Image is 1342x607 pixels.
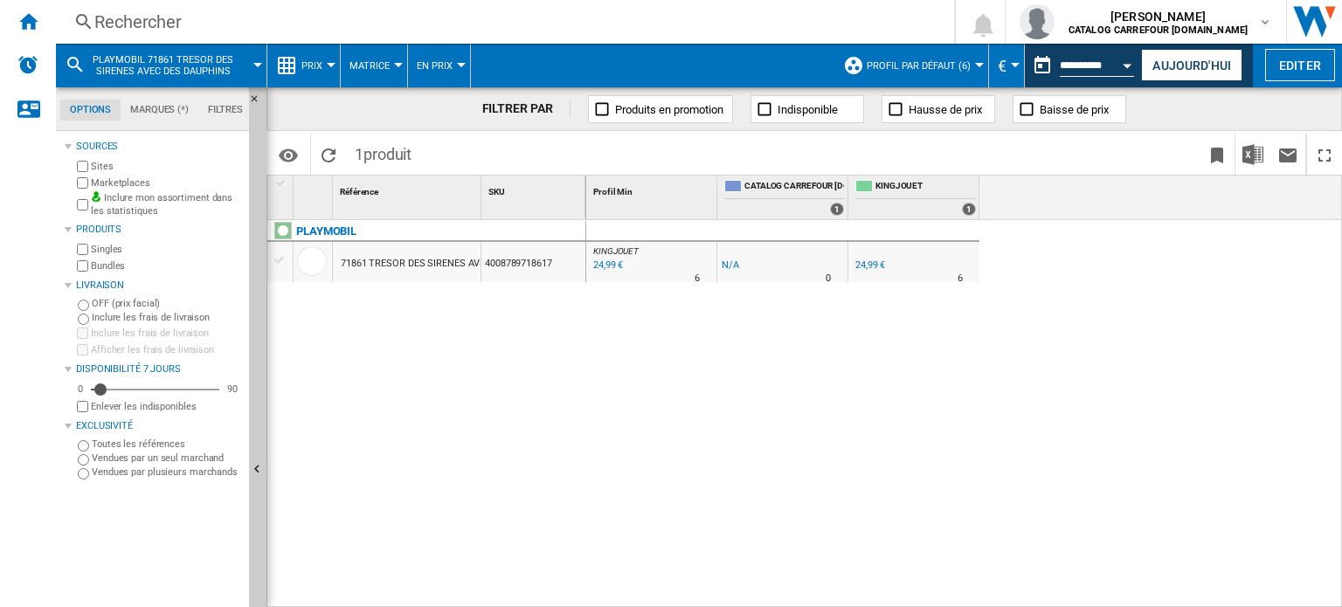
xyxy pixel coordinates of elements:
[92,452,242,465] label: Vendues par un seul marchand
[615,103,723,116] span: Produits en promotion
[485,176,585,203] div: Sort None
[1013,95,1126,123] button: Baisse de prix
[92,297,242,310] label: OFF (prix facial)
[593,187,633,197] span: Profil Min
[363,145,412,163] span: produit
[77,177,88,189] input: Marketplaces
[91,400,242,413] label: Enlever les indisponibles
[590,176,716,203] div: Profil Min Sort None
[1025,48,1060,83] button: md-calendar
[481,242,585,282] div: 4008789718617
[830,203,844,216] div: 1 offers sold by CATALOG CARREFOUR JOUET.FR
[1141,49,1242,81] button: Aujourd'hui
[336,176,481,203] div: Sort None
[1200,134,1235,175] button: Créer un favoris
[590,176,716,203] div: Sort None
[77,344,88,355] input: Afficher les frais de livraison
[909,103,982,116] span: Hausse de prix
[882,95,995,123] button: Hausse de prix
[78,314,89,325] input: Inclure les frais de livraison
[77,260,88,272] input: Bundles
[91,176,242,190] label: Marketplaces
[867,60,971,72] span: Profil par défaut (6)
[78,468,89,479] input: Vendues par plusieurs marchands
[91,243,242,256] label: Singles
[1270,134,1305,175] button: Envoyer ce rapport par email
[91,191,242,218] label: Inclure mon assortiment dans les statistiques
[91,259,242,272] label: Bundles
[1307,134,1342,175] button: Plein écran
[855,259,885,271] div: 24,99 €
[271,139,306,170] button: Options
[60,100,121,121] md-tab-item: Options
[1265,49,1335,81] button: Editer
[92,311,242,324] label: Inclure les frais de livraison
[78,454,89,466] input: Vendues par un seul marchand
[65,44,258,87] div: PLAYMOBIL 71861 TRESOR DES SIRENES AVEC DES DAUPHINS
[485,176,585,203] div: SKU Sort None
[721,176,847,219] div: CATALOG CARREFOUR [DOMAIN_NAME] 1 offers sold by CATALOG CARREFOUR JOUET.FR
[92,438,242,451] label: Toutes les références
[417,44,461,87] button: En Prix
[852,176,979,219] div: KINGJOUET 1 offers sold by KINGJOUET
[78,300,89,311] input: OFF (prix facial)
[482,100,571,118] div: FILTRER PAR
[853,257,885,274] div: 24,99 €
[588,95,733,123] button: Produits en promotion
[336,176,481,203] div: Référence Sort None
[488,187,505,197] span: SKU
[276,44,331,87] div: Prix
[78,440,89,452] input: Toutes les références
[92,466,242,479] label: Vendues par plusieurs marchands
[223,383,242,396] div: 90
[91,343,242,356] label: Afficher les frais de livraison
[1069,8,1248,25] span: [PERSON_NAME]
[301,44,331,87] button: Prix
[76,419,242,433] div: Exclusivité
[77,194,88,216] input: Inclure mon assortiment dans les statistiques
[76,140,242,154] div: Sources
[751,95,864,123] button: Indisponible
[998,57,1006,75] span: €
[76,279,242,293] div: Livraison
[958,270,963,287] div: Délai de livraison : 6 jours
[198,100,252,121] md-tab-item: Filtres
[722,257,739,274] div: N/A
[591,257,623,274] div: Mise à jour : jeudi 21 août 2025 00:00
[875,180,976,195] span: KINGJOUET
[778,103,838,116] span: Indisponible
[349,44,398,87] button: Matrice
[91,327,242,340] label: Inclure les frais de livraison
[695,270,700,287] div: Délai de livraison : 6 jours
[1020,4,1055,39] img: profile.jpg
[346,134,420,170] span: 1
[76,362,242,376] div: Disponibilité 7 Jours
[1112,47,1144,79] button: Open calendar
[121,100,198,121] md-tab-item: Marques (*)
[301,60,322,72] span: Prix
[349,60,390,72] span: Matrice
[417,60,453,72] span: En Prix
[340,187,378,197] span: Référence
[826,270,831,287] div: Délai de livraison : 0 jour
[77,328,88,339] input: Inclure les frais de livraison
[962,203,976,216] div: 1 offers sold by KINGJOUET
[91,191,101,202] img: mysite-bg-18x18.png
[91,381,219,398] md-slider: Disponibilité
[77,401,88,412] input: Afficher les frais de livraison
[249,87,270,119] button: Masquer
[297,176,332,203] div: Sort None
[296,221,356,242] div: Cliquez pour filtrer sur cette marque
[1040,103,1109,116] span: Baisse de prix
[744,180,844,195] span: CATALOG CARREFOUR [DOMAIN_NAME]
[77,161,88,172] input: Sites
[77,244,88,255] input: Singles
[94,10,909,34] div: Rechercher
[998,44,1015,87] button: €
[989,44,1025,87] md-menu: Currency
[1235,134,1270,175] button: Télécharger au format Excel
